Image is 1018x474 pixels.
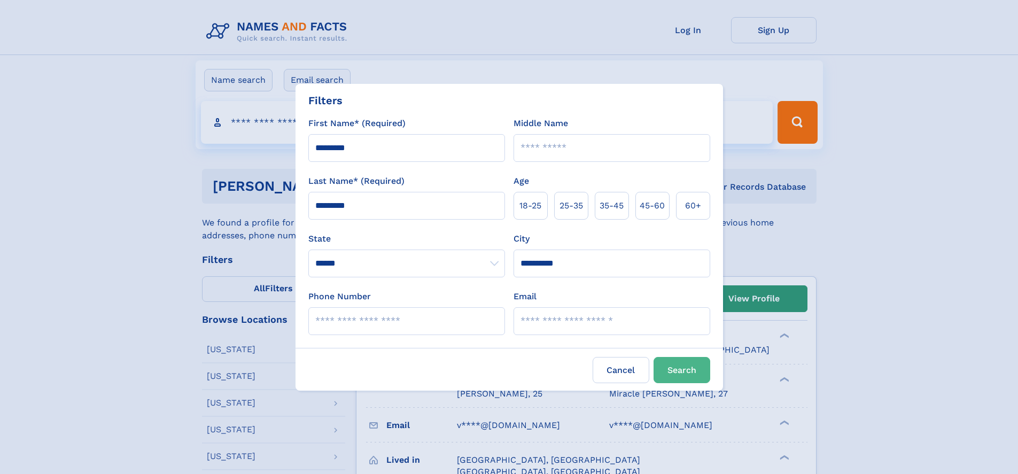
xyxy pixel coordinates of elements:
[519,199,541,212] span: 18‑25
[514,117,568,130] label: Middle Name
[308,92,343,108] div: Filters
[640,199,665,212] span: 45‑60
[593,357,649,383] label: Cancel
[600,199,624,212] span: 35‑45
[514,175,529,188] label: Age
[654,357,710,383] button: Search
[308,175,405,188] label: Last Name* (Required)
[514,232,530,245] label: City
[685,199,701,212] span: 60+
[514,290,537,303] label: Email
[308,290,371,303] label: Phone Number
[559,199,583,212] span: 25‑35
[308,232,505,245] label: State
[308,117,406,130] label: First Name* (Required)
